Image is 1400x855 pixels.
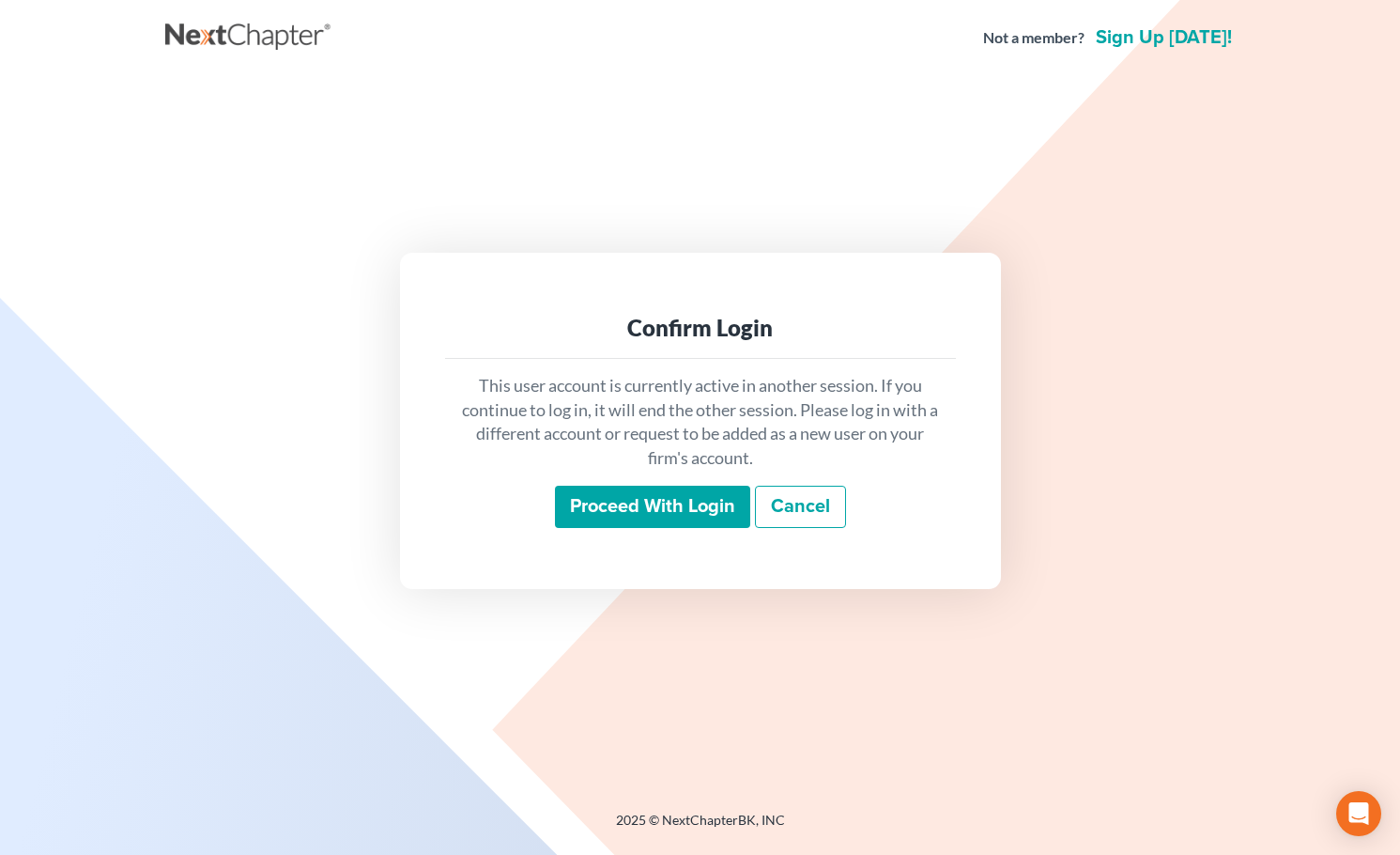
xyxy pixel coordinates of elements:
[460,313,941,343] div: Confirm Login
[1336,791,1381,836] div: Open Intercom Messenger
[1092,28,1236,47] a: Sign up [DATE]!
[983,27,1085,49] strong: Not a member?
[165,811,1236,845] div: 2025 © NextChapterBK, INC
[555,486,750,529] input: Proceed with login
[755,486,846,529] a: Cancel
[460,374,941,471] p: This user account is currently active in another session. If you continue to log in, it will end ...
